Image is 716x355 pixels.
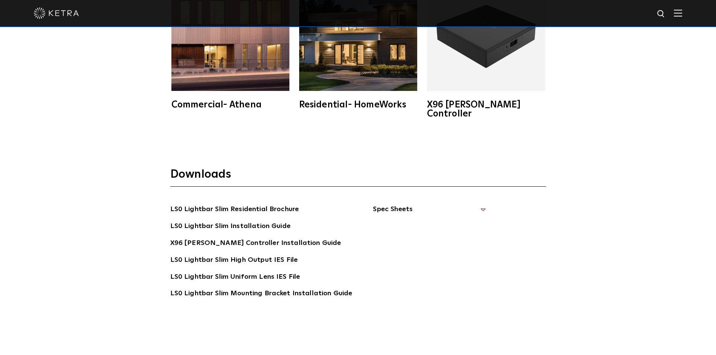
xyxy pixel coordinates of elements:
a: LS0 Lightbar Slim Mounting Bracket Installation Guide [170,288,353,300]
div: Residential- HomeWorks [299,100,417,109]
a: X96 [PERSON_NAME] Controller Installation Guide [170,238,341,250]
img: ketra-logo-2019-white [34,8,79,19]
a: LS0 Lightbar Slim Uniform Lens IES File [170,272,300,284]
img: search icon [657,9,666,19]
span: Spec Sheets [373,204,486,221]
a: LS0 Lightbar Slim High Output IES File [170,255,298,267]
h3: Downloads [170,167,546,187]
div: Commercial- Athena [171,100,289,109]
a: LS0 Lightbar Slim Installation Guide [170,221,291,233]
a: LS0 Lightbar Slim Residential Brochure [170,204,299,216]
img: Hamburger%20Nav.svg [674,9,682,17]
div: X96 [PERSON_NAME] Controller [427,100,545,118]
